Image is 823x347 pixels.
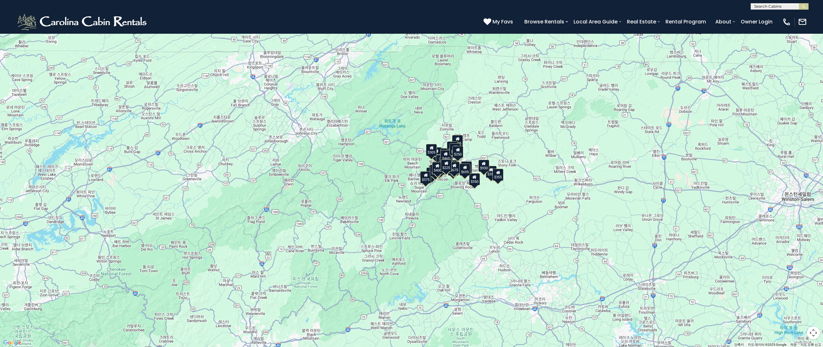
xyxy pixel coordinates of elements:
img: phone-regular-white.png [782,17,791,26]
a: Rental Program [662,16,709,27]
a: Browse Rentals [521,16,567,27]
a: Real Estate [624,16,659,27]
a: Local Area Guide [570,16,621,27]
span: My Favs [493,18,513,26]
img: mail-regular-white.png [798,17,807,26]
a: My Favs [484,18,515,26]
img: White-1-2.png [16,12,149,31]
a: Owner Login [737,16,776,27]
a: About [712,16,735,27]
